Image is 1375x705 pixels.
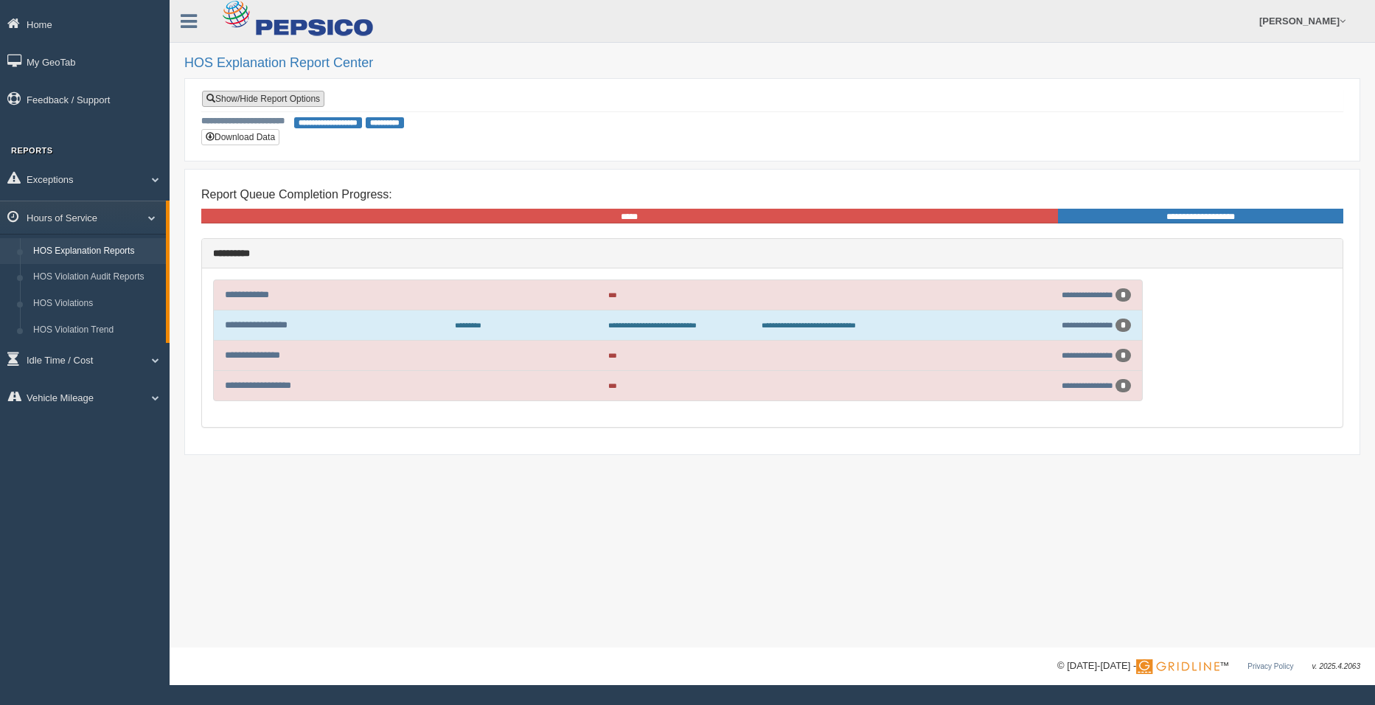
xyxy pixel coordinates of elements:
[201,129,279,145] button: Download Data
[27,317,166,344] a: HOS Violation Trend
[201,188,1343,201] h4: Report Queue Completion Progress:
[27,264,166,291] a: HOS Violation Audit Reports
[1312,662,1360,670] span: v. 2025.4.2063
[1247,662,1293,670] a: Privacy Policy
[27,291,166,317] a: HOS Violations
[184,56,1360,71] h2: HOS Explanation Report Center
[27,238,166,265] a: HOS Explanation Reports
[1057,659,1360,674] div: © [DATE]-[DATE] - ™
[202,91,324,107] a: Show/Hide Report Options
[1136,659,1219,674] img: Gridline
